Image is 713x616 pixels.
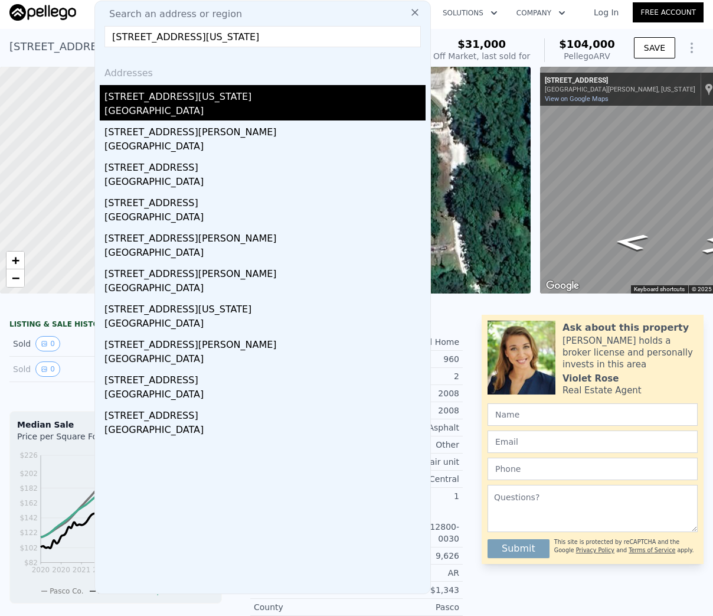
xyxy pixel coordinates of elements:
[13,361,106,377] div: Sold
[19,470,38,478] tspan: $202
[32,566,50,574] tspan: 2020
[17,419,214,431] div: Median Sale
[35,336,60,351] button: View historical data
[633,2,704,22] a: Free Account
[175,587,191,595] span: Sale
[104,333,426,352] div: [STREET_ADDRESS][PERSON_NAME]
[488,431,698,453] input: Email
[705,83,713,96] a: Show location on map
[104,317,426,333] div: [GEOGRAPHIC_DATA]
[104,298,426,317] div: [STREET_ADDRESS][US_STATE]
[9,4,76,21] img: Pellego
[19,451,38,459] tspan: $226
[580,6,633,18] a: Log In
[19,484,38,493] tspan: $182
[13,336,106,351] div: Sold
[600,230,662,254] path: Go South, Lisle St
[104,156,426,175] div: [STREET_ADDRESS]
[559,38,615,50] span: $104,000
[488,458,698,480] input: Phone
[104,262,426,281] div: [STREET_ADDRESS][PERSON_NAME]
[104,281,426,298] div: [GEOGRAPHIC_DATA]
[457,38,506,50] span: $31,000
[104,120,426,139] div: [STREET_ADDRESS][PERSON_NAME]
[6,269,24,287] a: Zoom out
[24,559,38,567] tspan: $82
[104,404,426,423] div: [STREET_ADDRESS]
[104,246,426,262] div: [GEOGRAPHIC_DATA]
[562,335,698,370] div: [PERSON_NAME] holds a broker license and personally invests in this area
[488,403,698,426] input: Name
[104,387,426,404] div: [GEOGRAPHIC_DATA]
[634,285,685,294] button: Keyboard shortcuts
[488,539,550,558] button: Submit
[104,191,426,210] div: [STREET_ADDRESS]
[19,514,38,522] tspan: $142
[50,587,83,595] span: Pasco Co.
[73,566,91,574] tspan: 2021
[104,352,426,369] div: [GEOGRAPHIC_DATA]
[9,38,234,55] div: [STREET_ADDRESS] , Moon Lake , FL 34654
[98,587,136,595] span: Moon Lake
[104,423,426,439] div: [GEOGRAPHIC_DATA]
[562,321,689,335] div: Ask about this property
[9,320,222,331] div: LISTING & SALE HISTORY
[100,57,426,85] div: Addresses
[12,270,19,285] span: −
[104,104,426,120] div: [GEOGRAPHIC_DATA]
[19,544,38,552] tspan: $102
[19,529,38,537] tspan: $122
[35,361,60,377] button: View historical data
[150,587,161,595] span: Zip
[104,175,426,191] div: [GEOGRAPHIC_DATA]
[543,278,582,294] img: Google
[104,85,426,104] div: [STREET_ADDRESS][US_STATE]
[629,547,675,553] a: Terms of Service
[104,139,426,156] div: [GEOGRAPHIC_DATA]
[559,50,615,62] div: Pellego ARV
[543,278,582,294] a: Open this area in Google Maps (opens a new window)
[17,431,116,449] div: Price per Square Foot
[507,2,575,24] button: Company
[545,86,695,93] div: [GEOGRAPHIC_DATA][PERSON_NAME], [US_STATE]
[433,50,530,62] div: Off Market, last sold for
[680,36,704,60] button: Show Options
[104,26,421,47] input: Enter an address, city, region, neighborhood or zip code
[100,7,242,21] span: Search an address or region
[545,76,695,86] div: [STREET_ADDRESS]
[554,534,698,558] div: This site is protected by reCAPTCHA and the Google and apply.
[562,384,642,396] div: Real Estate Agent
[52,566,70,574] tspan: 2020
[576,547,614,553] a: Privacy Policy
[19,499,38,507] tspan: $162
[356,601,459,613] div: Pasco
[6,252,24,269] a: Zoom in
[634,37,675,58] button: SAVE
[104,210,426,227] div: [GEOGRAPHIC_DATA]
[433,2,507,24] button: Solutions
[104,369,426,387] div: [STREET_ADDRESS]
[562,373,619,384] div: Violet Rose
[12,253,19,268] span: +
[93,566,111,574] tspan: 2022
[104,227,426,246] div: [STREET_ADDRESS][PERSON_NAME]
[254,601,356,613] div: County
[545,95,609,103] a: View on Google Maps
